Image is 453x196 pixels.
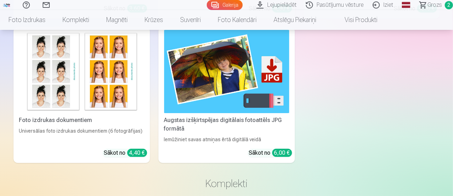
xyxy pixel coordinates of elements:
[161,116,292,133] div: Augstas izšķirtspējas digitālais fotoattēls JPG formātā
[172,10,209,30] a: Suvenīri
[16,116,147,125] div: Foto izdrukas dokumentiem
[16,127,147,143] div: Universālas foto izdrukas dokumentiem (6 fotogrāfijas)
[209,10,265,30] a: Foto kalendāri
[161,136,292,143] div: Iemūžiniet savas atmiņas ērtā digitālā veidā
[445,1,453,9] span: 2
[249,149,292,157] div: Sākot no
[14,27,150,163] a: Foto izdrukas dokumentiemFoto izdrukas dokumentiemUniversālas foto izdrukas dokumentiem (6 fotogr...
[19,177,434,190] h3: Komplekti
[158,27,295,163] a: Augstas izšķirtspējas digitālais fotoattēls JPG formātāAugstas izšķirtspējas digitālais fotoattēl...
[272,149,292,157] div: 6,00 €
[3,3,11,7] img: /fa1
[265,10,325,30] a: Atslēgu piekariņi
[104,149,147,157] div: Sākot no
[98,10,136,30] a: Magnēti
[164,30,289,113] img: Augstas izšķirtspējas digitālais fotoattēls JPG formātā
[19,30,144,113] img: Foto izdrukas dokumentiem
[325,10,386,30] a: Visi produkti
[427,1,442,9] span: Grozs
[54,10,98,30] a: Komplekti
[127,149,147,157] div: 4,40 €
[136,10,172,30] a: Krūzes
